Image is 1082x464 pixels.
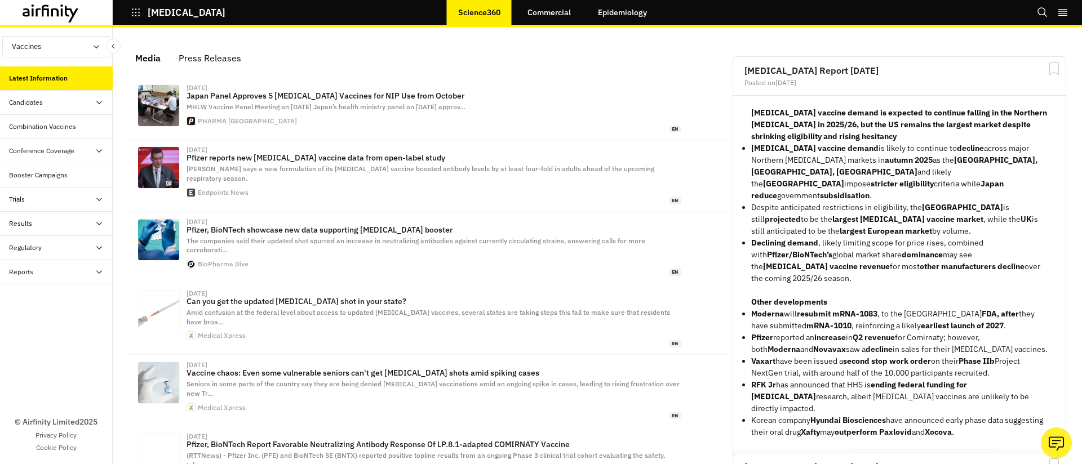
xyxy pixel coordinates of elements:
p: [MEDICAL_DATA] [148,7,225,17]
strong: projected [765,214,801,224]
p: will , to the [GEOGRAPHIC_DATA] they have submitted , reinforcing a likely . [751,308,1048,332]
img: %E2%97%86%E4%BB%8A%E5%B9%B4%E5%BA%A6%E3%81%AE%E5%AE%9A%E6%9C%9F%E6%8E%A5%E7%A8%AE%E3%81%A7%E4%BD%... [138,85,179,126]
img: covid-vaccine.jpg [138,291,179,332]
div: Endpoints News [198,189,249,196]
a: Cookie Policy [36,443,77,453]
img: web-app-manifest-512x512.png [187,404,195,412]
strong: Pfizer/BioNTech’s [767,249,832,260]
strong: UK [1021,214,1032,224]
div: Latest Information [9,73,68,83]
strong: Novavax [813,344,846,354]
strong: Other developments [751,297,827,307]
strong: Moderna [768,344,800,354]
span: en [669,126,681,133]
p: , likely limiting scope for price rises, combined with global market share may see the for most o... [751,237,1048,284]
span: The companies said their updated shot spurred an increase in neutralizing antibodies against curr... [187,237,645,255]
span: MHLW Vaccine Panel Meeting on [DATE] Japan’s health ministry panel on [DATE] approv… [187,102,465,111]
p: Japan Panel Approves 5 [MEDICAL_DATA] Vaccines for NIP Use from October [187,91,681,100]
a: [DATE]Japan Panel Approves 5 [MEDICAL_DATA] Vaccines for NIP Use from OctoberMHLW Vaccine Panel M... [128,78,728,140]
div: Reports [9,267,33,277]
p: have been issued a on their Project NextGen trial, with around half of the 10,000 participants re... [751,355,1048,379]
p: Vaccine chaos: Even some vulnerable seniors can't get [MEDICAL_DATA] shots amid spiking cases [187,368,681,377]
div: PHARMA [GEOGRAPHIC_DATA] [198,118,297,124]
div: Medical Xpress [198,332,246,339]
img: apple-touch-icon.png [187,117,195,125]
a: Privacy Policy [36,430,77,440]
div: BioPharma Dive [198,261,249,267]
strong: resubmit mRNA-1083 [797,309,877,319]
p: © Airfinity Limited 2025 [15,416,97,428]
div: Conference Coverage [9,146,74,156]
span: [PERSON_NAME] says a new formulation of its [MEDICAL_DATA] vaccine boosted antibody levels by at ... [187,164,654,182]
div: Medical Xpress [198,404,246,411]
strong: Xocova [925,427,952,437]
strong: largest [MEDICAL_DATA] vaccine market [832,214,983,224]
div: [DATE] [187,433,207,440]
div: Booster Campaigns [9,170,68,180]
strong: subsidisation [820,190,870,200]
span: en [669,340,681,347]
strong: increase [814,332,846,342]
button: Close Sidebar [106,39,121,53]
div: Media [135,50,161,66]
p: Korean company have announced early phase data suggesting their oral drug may and . [751,414,1048,438]
p: Pfizer, BioNTech showcase new data supporting [MEDICAL_DATA] booster [187,225,681,234]
strong: [MEDICAL_DATA] vaccine demand is expected to continue falling in the Northern [MEDICAL_DATA] in 2... [751,108,1047,141]
strong: manufacturers decline [941,261,1025,271]
img: covid-shot.jpg [138,362,179,403]
strong: autumn 2025 [885,155,933,165]
h2: [MEDICAL_DATA] Report [DATE] [744,66,1054,75]
div: [DATE] [187,218,207,225]
strong: decline [866,344,893,354]
strong: Hyundai Biosciences [810,415,886,425]
img: web-app-manifest-512x512.png [187,332,195,340]
p: Can you get the updated [MEDICAL_DATA] shot in your state? [187,297,681,306]
div: [DATE] [187,362,207,368]
strong: [MEDICAL_DATA] vaccine demand [751,143,879,153]
strong: Declining demand [751,238,818,248]
strong: other [920,261,939,271]
span: Amid confusion at the federal level about access to updated [MEDICAL_DATA] vaccines, several stat... [187,308,670,326]
strong: Moderna [751,309,784,319]
img: apple-touch-icon.png [187,189,195,197]
img: apple-touch-icon.png [187,260,195,268]
p: Pfizer reports new [MEDICAL_DATA] vaccine data from open-label study [187,153,681,162]
strong: Q2 revenue [853,332,895,342]
span: en [669,412,681,420]
p: Science360 [458,8,500,17]
li: is likely to continue to across major Northern [MEDICAL_DATA] markets in as the and likely the im... [751,142,1048,202]
div: Combination Vaccines [9,122,76,132]
p: reported an in for Comirnaty; however, both and saw a in sales for their [MEDICAL_DATA] vaccines. [751,332,1048,355]
span: en [669,269,681,276]
span: en [669,197,681,204]
button: Ask our analysts [1041,427,1072,458]
span: Seniors in some parts of the country say they are being denied [MEDICAL_DATA] vaccinations amid a... [187,380,680,398]
div: Candidates [9,97,43,108]
button: Search [1037,3,1048,22]
div: Press Releases [179,50,241,66]
strong: [MEDICAL_DATA] vaccine revenue [763,261,890,271]
p: Despite anticipated restrictions in eligibility, the is still to be the , while the is still anti... [751,202,1048,237]
div: [DATE] [187,290,207,297]
div: Results [9,218,32,229]
button: Vaccines [2,36,110,57]
strong: FDA, after [982,309,1019,319]
strong: Xafty [801,427,820,437]
div: Regulatory [9,243,42,253]
strong: outperform Paxlovid [835,427,912,437]
strong: [GEOGRAPHIC_DATA] [763,179,844,189]
p: has announced that HHS is research, albeit [MEDICAL_DATA] vaccines are unlikely to be directly im... [751,379,1048,414]
button: [MEDICAL_DATA] [131,3,225,22]
strong: earliest launch of 2027 [921,320,1004,331]
strong: second stop work order [843,356,931,366]
strong: [GEOGRAPHIC_DATA] [922,202,1003,212]
div: Trials [9,194,25,204]
p: Pfizer, BioNTech Report Favorable Neutralizing Antibody Response Of LP.8.1-adapted COMIRNATY Vaccine [187,440,681,449]
div: Posted on [DATE] [744,79,1054,86]
a: [DATE]Pfizer reports new [MEDICAL_DATA] vaccine data from open-label study[PERSON_NAME] says a ne... [128,140,728,211]
strong: Pfizer [751,332,773,342]
div: [DATE] [187,146,207,153]
strong: Vaxart [751,356,775,366]
a: [DATE]Pfizer, BioNTech showcase new data supporting [MEDICAL_DATA] boosterThe companies said thei... [128,212,728,283]
strong: Phase IIb [959,356,995,366]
